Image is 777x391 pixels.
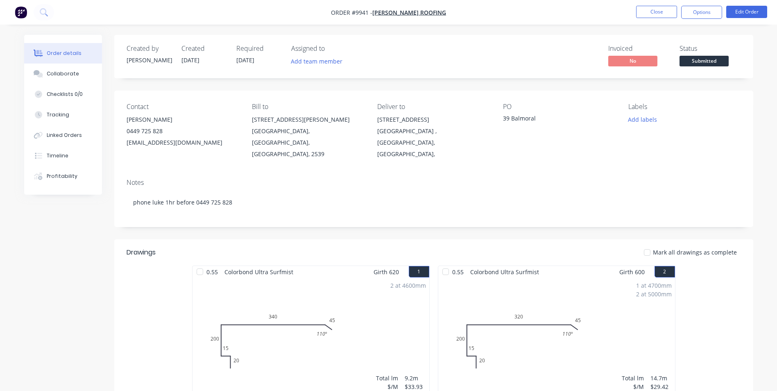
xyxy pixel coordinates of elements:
div: Collaborate [47,70,79,77]
button: Add team member [291,56,347,67]
div: [GEOGRAPHIC_DATA], [GEOGRAPHIC_DATA], [GEOGRAPHIC_DATA], 2539 [252,125,364,160]
div: [PERSON_NAME]0449 725 828[EMAIL_ADDRESS][DOMAIN_NAME] [127,114,239,148]
button: Options [681,6,722,19]
button: Add team member [286,56,347,67]
div: [EMAIL_ADDRESS][DOMAIN_NAME] [127,137,239,148]
div: Notes [127,179,741,186]
span: Colorbond Ultra Surfmist [221,266,297,278]
div: [PERSON_NAME] [127,114,239,125]
span: 0.55 [203,266,221,278]
div: Contact [127,103,239,111]
button: Profitability [24,166,102,186]
div: [STREET_ADDRESS] [377,114,489,125]
div: 9.2m [405,374,426,382]
div: 2 at 4600mm [390,281,426,290]
div: Created by [127,45,172,52]
button: Timeline [24,145,102,166]
button: Linked Orders [24,125,102,145]
div: [PERSON_NAME] [127,56,172,64]
button: Edit Order [726,6,767,18]
div: [STREET_ADDRESS][GEOGRAPHIC_DATA] , [GEOGRAPHIC_DATA], [GEOGRAPHIC_DATA], [377,114,489,160]
button: Close [636,6,677,18]
div: $/M [376,382,398,391]
div: 14.7m [650,374,672,382]
button: Add labels [624,114,661,125]
div: 0449 725 828 [127,125,239,137]
div: phone luke 1hr before 0449 725 828 [127,190,741,215]
span: Submitted [680,56,729,66]
img: Factory [15,6,27,18]
div: PO [503,103,615,111]
span: Colorbond Ultra Surfmist [467,266,542,278]
div: $/M [622,382,644,391]
a: [PERSON_NAME] Roofing [372,9,446,16]
div: Assigned to [291,45,373,52]
div: Order details [47,50,82,57]
span: 0.55 [449,266,467,278]
div: Created [181,45,227,52]
div: Invoiced [608,45,670,52]
span: [DATE] [181,56,199,64]
div: Labels [628,103,741,111]
div: Linked Orders [47,132,82,139]
div: Tracking [47,111,69,118]
div: [STREET_ADDRESS][PERSON_NAME][GEOGRAPHIC_DATA], [GEOGRAPHIC_DATA], [GEOGRAPHIC_DATA], 2539 [252,114,364,160]
span: [DATE] [236,56,254,64]
div: Deliver to [377,103,489,111]
button: Checklists 0/0 [24,84,102,105]
div: [GEOGRAPHIC_DATA] , [GEOGRAPHIC_DATA], [GEOGRAPHIC_DATA], [377,125,489,160]
span: Order #9941 - [331,9,372,16]
div: [STREET_ADDRESS][PERSON_NAME] [252,114,364,125]
div: Drawings [127,248,156,257]
div: 2 at 5000mm [636,290,672,298]
button: 2 [655,266,675,277]
div: Total lm [622,374,644,382]
div: 39 Balmoral [503,114,605,125]
span: Girth 620 [374,266,399,278]
div: Total lm [376,374,398,382]
button: Collaborate [24,64,102,84]
div: Profitability [47,173,77,180]
div: 1 at 4700mm [636,281,672,290]
button: 1 [409,266,429,277]
button: Tracking [24,105,102,125]
div: Status [680,45,741,52]
div: $33.93 [405,382,426,391]
span: Mark all drawings as complete [653,248,737,257]
div: Bill to [252,103,364,111]
span: No [608,56,657,66]
div: Required [236,45,281,52]
span: Girth 600 [619,266,645,278]
div: $29.42 [650,382,672,391]
button: Submitted [680,56,729,68]
button: Order details [24,43,102,64]
div: Timeline [47,152,68,159]
div: Checklists 0/0 [47,91,83,98]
